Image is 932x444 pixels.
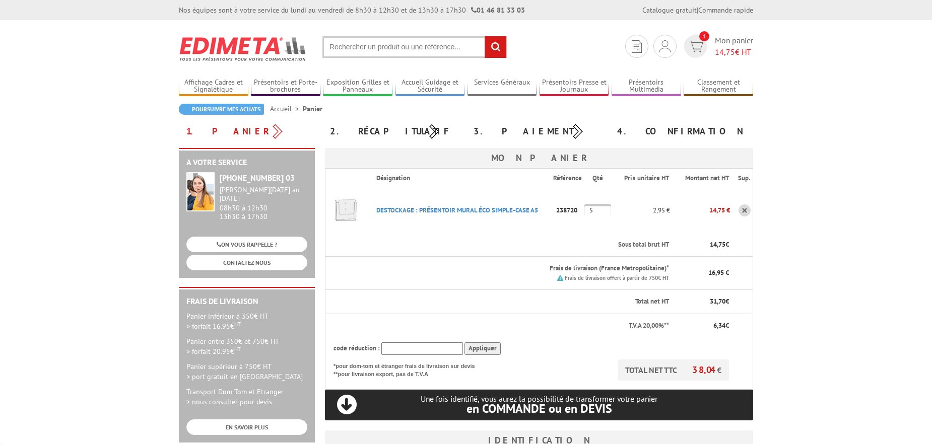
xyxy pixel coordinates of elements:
span: 6,34 [713,321,725,330]
p: € [678,321,729,331]
span: code réduction : [334,344,380,352]
p: *pour dom-tom et étranger frais de livraison sur devis **pour livraison export, pas de T.V.A [334,359,485,378]
span: 1 [699,31,709,41]
a: Accueil Guidage et Sécurité [395,78,465,95]
p: Prix unitaire HT [621,174,669,183]
span: 31,70 [710,297,725,306]
p: Montant net HT [678,174,729,183]
span: 14,75 [715,47,735,57]
span: > forfait 16.95€ [186,322,241,331]
th: Qté [584,169,613,188]
a: Poursuivre mes achats [179,104,264,115]
span: 14,75 [710,240,725,249]
input: rechercher [485,36,506,58]
div: 3. Paiement [466,122,610,140]
span: € HT [715,46,753,58]
a: Catalogue gratuit [642,6,697,15]
a: Affichage Cadres et Signalétique [179,78,248,95]
p: T.V.A 20,00%** [334,321,669,331]
a: Présentoirs Multimédia [612,78,681,95]
p: Panier inférieur à 350€ HT [186,311,307,331]
a: devis rapide 1 Mon panier 14,75€ HT [682,35,753,58]
p: Une fois identifié, vous aurez la possibilité de transformer votre panier [325,394,753,415]
p: € [678,240,729,250]
h2: Frais de Livraison [186,297,307,306]
a: Services Généraux [468,78,537,95]
div: 4. Confirmation [610,122,753,140]
th: Sous total brut HT [368,233,670,257]
input: Rechercher un produit ou une référence... [322,36,507,58]
a: Exposition Grilles et Panneaux [323,78,392,95]
p: Panier entre 350€ et 750€ HT [186,336,307,356]
div: [PERSON_NAME][DATE] au [DATE] [220,186,307,203]
span: 38,04 [692,364,717,376]
span: en COMMANDE ou en DEVIS [467,401,612,416]
li: Panier [303,104,322,114]
p: Frais de livraison (France Metropolitaine)* [376,264,669,273]
p: 2,95 € [613,201,670,219]
input: Appliquer [464,342,501,355]
img: picto.png [557,275,563,281]
p: Total net HT [334,297,669,307]
span: Mon panier [715,35,753,58]
p: Référence [553,174,583,183]
img: devis rapide [632,40,642,53]
img: widget-service.jpg [186,172,215,211]
p: Panier supérieur à 750€ HT [186,361,307,382]
strong: 01 46 81 33 03 [471,6,525,15]
span: > port gratuit en [GEOGRAPHIC_DATA] [186,372,303,381]
span: > nous consulter pour devis [186,397,272,406]
p: € [678,297,729,307]
p: 238720 [553,201,584,219]
a: Classement et Rangement [684,78,753,95]
h2: A votre service [186,158,307,167]
a: Commande rapide [698,6,753,15]
h3: Mon panier [325,148,753,168]
p: TOTAL NET TTC € [618,359,729,381]
a: CONTACTEZ-NOUS [186,255,307,270]
img: Edimeta [179,30,307,67]
th: Sup. [730,169,753,188]
small: Frais de livraison offert à partir de 750€ HT [565,274,669,281]
strong: [PHONE_NUMBER] 03 [220,173,295,183]
p: 14,75 € [670,201,730,219]
a: ON VOUS RAPPELLE ? [186,237,307,252]
div: 08h30 à 12h30 13h30 à 17h30 [220,186,307,220]
a: Présentoirs et Porte-brochures [251,78,320,95]
span: 16,95 € [708,268,729,277]
a: DESTOCKAGE : PRéSENTOIR MURAL éCO SIMPLE-CASE A5 [376,206,538,214]
div: 1. Panier [179,122,322,140]
img: DESTOCKAGE : PRéSENTOIR MURAL éCO SIMPLE-CASE A5 [325,190,366,231]
p: Transport Dom-Tom et Etranger [186,387,307,407]
sup: HT [234,320,241,327]
a: Présentoirs Presse et Journaux [540,78,609,95]
div: | [642,5,753,15]
sup: HT [234,345,241,352]
a: EN SAVOIR PLUS [186,419,307,435]
div: Nos équipes sont à votre service du lundi au vendredi de 8h30 à 12h30 et de 13h30 à 17h30 [179,5,525,15]
img: devis rapide [689,41,703,52]
th: Désignation [368,169,553,188]
div: 2. Récapitulatif [322,122,466,140]
img: devis rapide [659,40,671,52]
a: Accueil [270,104,303,113]
span: > forfait 20.95€ [186,347,241,356]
